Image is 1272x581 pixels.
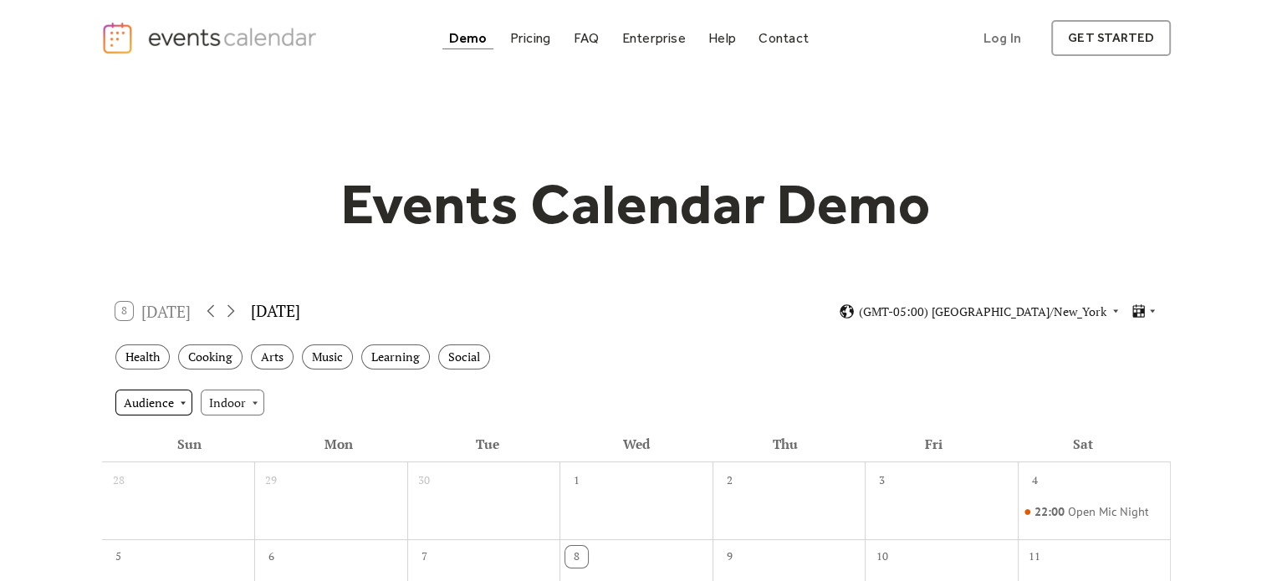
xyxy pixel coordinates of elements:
a: Pricing [503,27,558,49]
a: home [101,21,322,55]
div: Contact [759,33,809,43]
a: get started [1051,20,1171,56]
div: Help [708,33,736,43]
a: Enterprise [615,27,692,49]
div: Pricing [510,33,551,43]
a: FAQ [567,27,606,49]
h1: Events Calendar Demo [315,170,958,238]
div: Enterprise [621,33,685,43]
a: Log In [967,20,1038,56]
a: Help [702,27,743,49]
div: Demo [449,33,488,43]
a: Demo [442,27,494,49]
a: Contact [752,27,815,49]
div: FAQ [574,33,600,43]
